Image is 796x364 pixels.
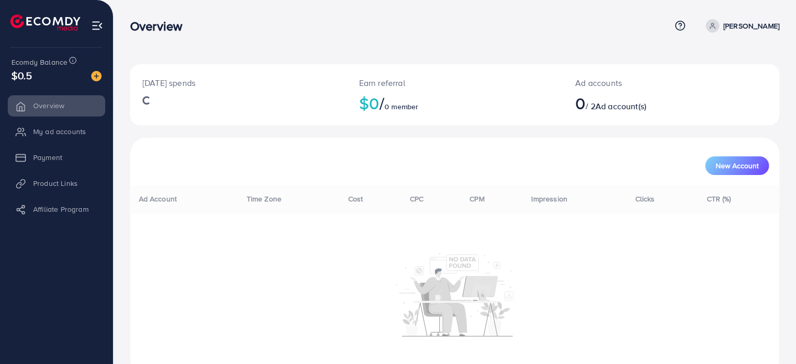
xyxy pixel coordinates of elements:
[379,91,385,115] span: /
[359,77,551,89] p: Earn referral
[702,19,779,33] a: [PERSON_NAME]
[10,14,80,31] img: logo
[575,77,713,89] p: Ad accounts
[705,156,769,175] button: New Account
[130,19,191,34] h3: Overview
[723,20,779,32] p: [PERSON_NAME]
[575,93,713,113] h2: / 2
[595,100,646,112] span: Ad account(s)
[91,20,103,32] img: menu
[11,57,67,67] span: Ecomdy Balance
[575,91,586,115] span: 0
[359,93,551,113] h2: $0
[385,101,418,112] span: 0 member
[11,68,33,83] span: $0.5
[143,77,334,89] p: [DATE] spends
[91,71,102,81] img: image
[716,162,759,169] span: New Account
